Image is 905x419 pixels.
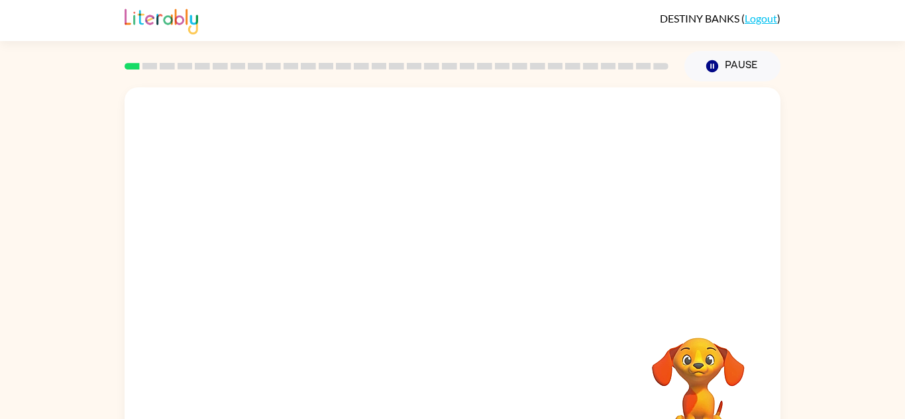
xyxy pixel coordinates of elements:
[684,51,780,81] button: Pause
[660,12,780,24] div: ( )
[660,12,741,24] span: DESTINY BANKS
[745,12,777,24] a: Logout
[125,5,198,34] img: Literably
